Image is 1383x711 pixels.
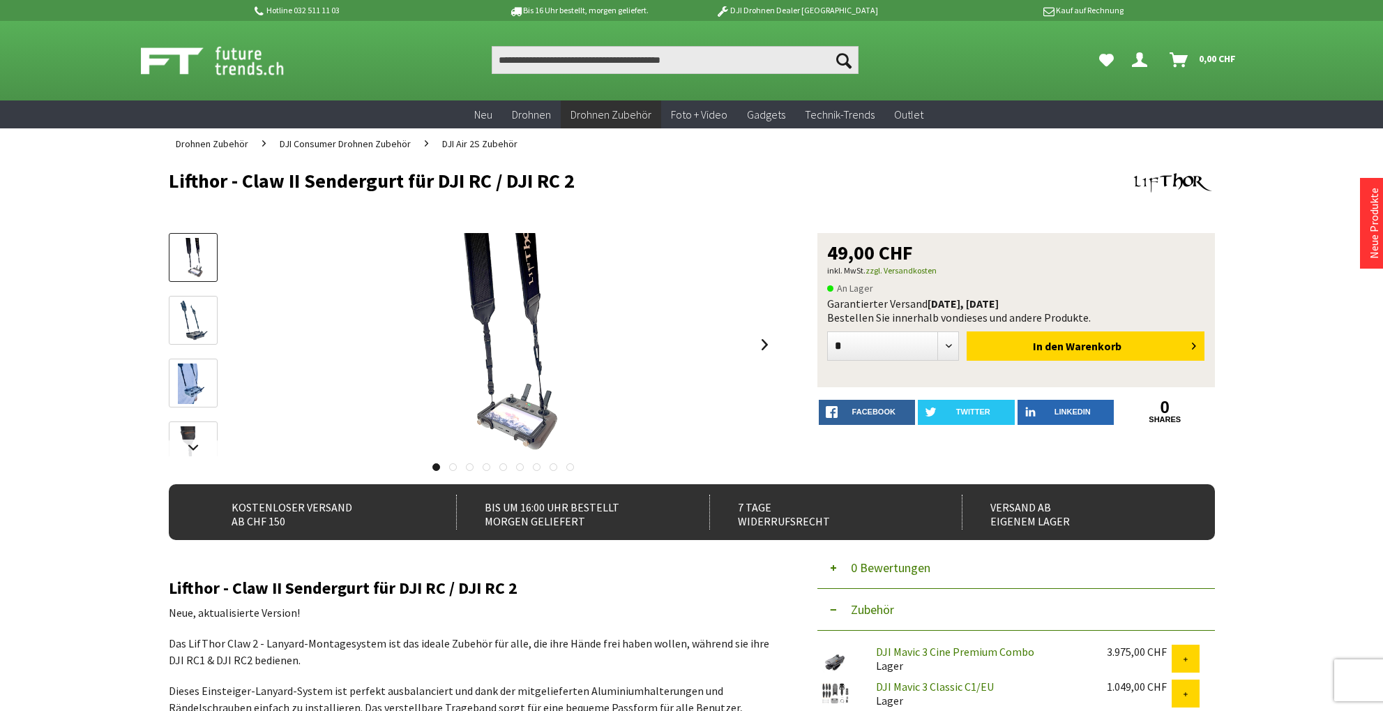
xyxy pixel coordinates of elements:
img: DJI Mavic 3 Cine Premium Combo [817,645,852,680]
div: Bis um 16:00 Uhr bestellt Morgen geliefert [456,495,679,530]
p: Neue, aktualisierte Version! [169,604,776,621]
a: Drohnen [502,100,561,129]
img: Shop Futuretrends - zur Startseite wechseln [141,43,315,78]
a: Technik-Trends [795,100,884,129]
button: In den Warenkorb [967,331,1204,361]
a: LinkedIn [1018,400,1114,425]
span: Gadgets [747,107,785,121]
p: Kauf auf Rechnung [906,2,1124,19]
span: An Lager [827,280,873,297]
a: Neu [464,100,502,129]
a: 0 [1117,400,1214,415]
a: Dein Konto [1126,46,1158,74]
a: zzgl. Versandkosten [866,265,937,276]
div: Garantierter Versand Bestellen Sie innerhalb von dieses und andere Produkte. [827,297,1205,324]
span: Drohnen [512,107,551,121]
span: 49,00 CHF [827,243,913,262]
a: Gadgets [737,100,795,129]
b: [DATE], [DATE] [928,297,999,310]
a: facebook [819,400,916,425]
span: twitter [956,407,990,416]
a: DJI Mavic 3 Classic C1/EU [876,680,994,694]
div: 3.975,00 CHF [1107,645,1172,659]
h1: Lifthor - Claw II Sendergurt für DJI RC / DJI RC 2 [169,170,1006,191]
a: DJI Mavic 3 Cine Premium Combo [876,645,1034,659]
a: DJI Air 2S Zubehör [435,128,524,159]
button: Zubehör [817,589,1215,631]
a: Drohnen Zubehör [169,128,255,159]
a: Neue Produkte [1367,188,1381,259]
span: facebook [852,407,895,416]
img: DJI Mavic 3 Classic C1/EU [817,680,852,708]
div: 1.049,00 CHF [1107,680,1172,694]
p: DJI Drohnen Dealer [GEOGRAPHIC_DATA] [688,2,905,19]
div: Lager [865,645,1096,673]
span: Technik-Trends [805,107,875,121]
p: Hotline 032 511 11 03 [252,2,470,19]
button: Suchen [829,46,859,74]
a: Foto + Video [661,100,737,129]
span: Drohnen Zubehör [176,137,248,150]
span: LinkedIn [1055,407,1091,416]
a: shares [1117,415,1214,424]
span: Warenkorb [1066,339,1121,353]
div: 7 Tage Widerrufsrecht [709,495,932,530]
span: In den [1033,339,1064,353]
span: Drohnen Zubehör [570,107,651,121]
span: Neu [474,107,492,121]
span: Foto + Video [671,107,727,121]
img: Lifthor - Claw II Sendergurt für DJI RC / DJI RC 2 [421,233,586,456]
div: Kostenloser Versand ab CHF 150 [204,495,426,530]
a: twitter [918,400,1015,425]
button: 0 Bewertungen [817,547,1215,589]
img: Vorschau: Lifthor - Claw II Sendergurt für DJI RC / DJI RC 2 [178,238,208,278]
a: Meine Favoriten [1092,46,1121,74]
div: Versand ab eigenem Lager [962,495,1184,530]
span: DJI Air 2S Zubehör [442,137,517,150]
div: Lager [865,680,1096,708]
p: Bis 16 Uhr bestellt, morgen geliefert. [470,2,688,19]
span: 0,00 CHF [1199,47,1236,70]
a: Outlet [884,100,933,129]
a: Warenkorb [1164,46,1243,74]
h2: Lifthor - Claw II Sendergurt für DJI RC / DJI RC 2 [169,579,776,597]
a: DJI Consumer Drohnen Zubehör [273,128,418,159]
span: Outlet [894,107,923,121]
img: Lifthor [1131,170,1215,195]
a: Drohnen Zubehör [561,100,661,129]
p: inkl. MwSt. [827,262,1205,279]
p: Das LifThor Claw 2 - Lanyard-Montagesystem ist das ideale Zubehör für alle, die ihre Hände frei h... [169,635,776,668]
span: DJI Consumer Drohnen Zubehör [280,137,411,150]
input: Produkt, Marke, Kategorie, EAN, Artikelnummer… [492,46,859,74]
